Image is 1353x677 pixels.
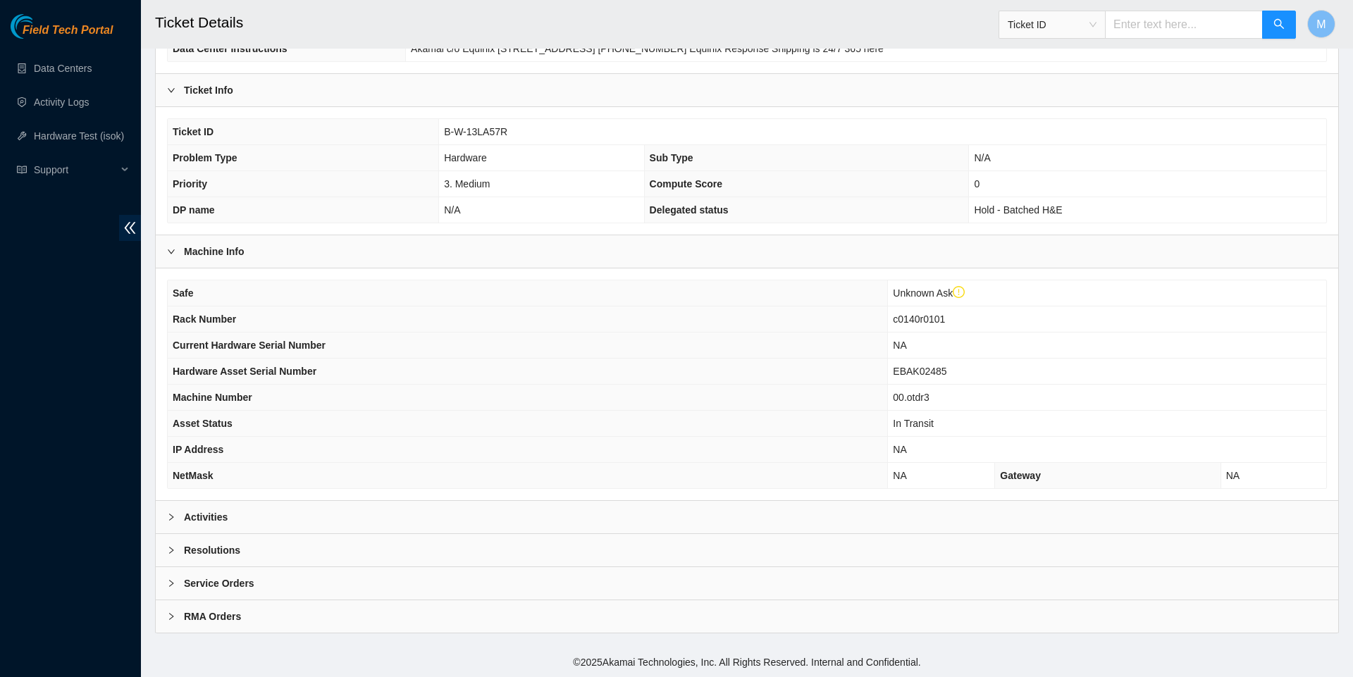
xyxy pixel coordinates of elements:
[893,470,906,481] span: NA
[173,204,215,216] span: DP name
[173,444,223,455] span: IP Address
[173,392,252,403] span: Machine Number
[1226,470,1240,481] span: NA
[141,647,1353,677] footer: © 2025 Akamai Technologies, Inc. All Rights Reserved. Internal and Confidential.
[893,392,929,403] span: 00.otdr3
[156,567,1338,600] div: Service Orders
[893,366,946,377] span: EBAK02485
[11,14,71,39] img: Akamai Technologies
[893,340,906,351] span: NA
[1307,10,1335,38] button: M
[1008,14,1096,35] span: Ticket ID
[1000,470,1041,481] span: Gateway
[411,43,884,54] span: Akamai c/o Equinix [STREET_ADDRESS] [PHONE_NUMBER] Equinix Response Shipping is 24/7 365 here
[173,126,214,137] span: Ticket ID
[974,152,990,163] span: N/A
[1105,11,1263,39] input: Enter text here...
[156,600,1338,633] div: RMA Orders
[173,470,214,481] span: NetMask
[893,287,965,299] span: Unknown Ask
[119,215,141,241] span: double-left
[893,313,945,325] span: c0140r0101
[650,178,722,190] span: Compute Score
[974,178,980,190] span: 0
[167,513,175,521] span: right
[156,534,1338,566] div: Resolutions
[173,366,316,377] span: Hardware Asset Serial Number
[34,63,92,74] a: Data Centers
[167,86,175,94] span: right
[444,152,487,163] span: Hardware
[1262,11,1296,39] button: search
[184,244,245,259] b: Machine Info
[173,152,237,163] span: Problem Type
[173,418,233,429] span: Asset Status
[156,501,1338,533] div: Activities
[34,130,124,142] a: Hardware Test (isok)
[184,609,241,624] b: RMA Orders
[173,287,194,299] span: Safe
[34,97,89,108] a: Activity Logs
[893,444,906,455] span: NA
[974,204,1062,216] span: Hold - Batched H&E
[893,418,934,429] span: In Transit
[184,576,254,591] b: Service Orders
[17,165,27,175] span: read
[444,178,490,190] span: 3. Medium
[11,25,113,44] a: Akamai TechnologiesField Tech Portal
[1316,15,1326,33] span: M
[184,509,228,525] b: Activities
[156,74,1338,106] div: Ticket Info
[184,82,233,98] b: Ticket Info
[650,152,693,163] span: Sub Type
[167,247,175,256] span: right
[173,43,288,54] span: Data Center Instructions
[173,178,207,190] span: Priority
[650,204,729,216] span: Delegated status
[444,126,507,137] span: B-W-13LA57R
[167,612,175,621] span: right
[156,235,1338,268] div: Machine Info
[173,313,236,325] span: Rack Number
[23,24,113,37] span: Field Tech Portal
[184,542,240,558] b: Resolutions
[953,286,965,299] span: exclamation-circle
[167,546,175,554] span: right
[34,156,117,184] span: Support
[173,340,326,351] span: Current Hardware Serial Number
[1273,18,1285,32] span: search
[167,579,175,588] span: right
[444,204,460,216] span: N/A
